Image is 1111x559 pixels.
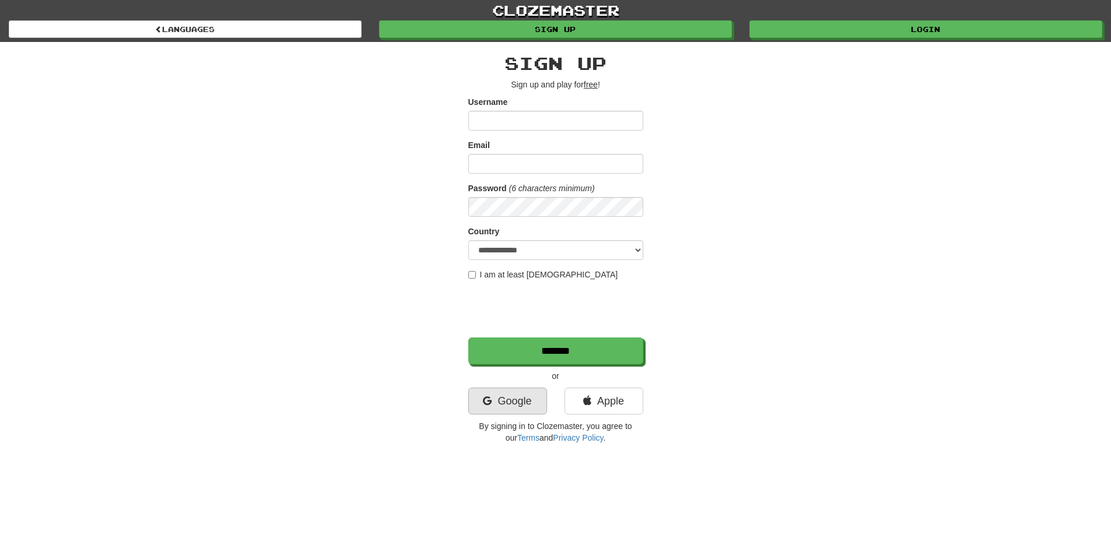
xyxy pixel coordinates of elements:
[468,420,643,444] p: By signing in to Clozemaster, you agree to our and .
[468,96,508,108] label: Username
[749,20,1102,38] a: Login
[379,20,732,38] a: Sign up
[553,433,603,442] a: Privacy Policy
[517,433,539,442] a: Terms
[565,388,643,414] a: Apple
[468,139,490,151] label: Email
[468,370,643,382] p: or
[468,226,500,237] label: Country
[468,54,643,73] h2: Sign up
[584,80,598,89] u: free
[509,184,595,193] em: (6 characters minimum)
[468,79,643,90] p: Sign up and play for !
[468,182,507,194] label: Password
[468,271,476,279] input: I am at least [DEMOGRAPHIC_DATA]
[468,388,547,414] a: Google
[9,20,362,38] a: Languages
[468,269,618,280] label: I am at least [DEMOGRAPHIC_DATA]
[468,286,646,332] iframe: reCAPTCHA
